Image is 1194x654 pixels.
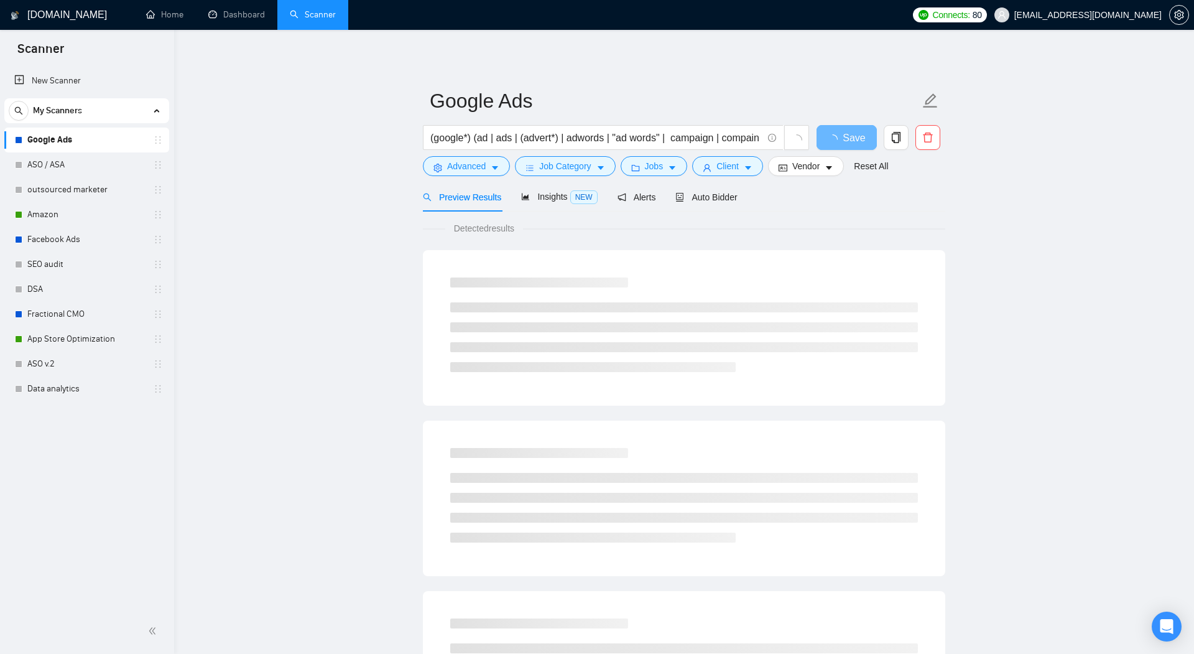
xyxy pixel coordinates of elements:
a: Facebook Ads [27,227,146,252]
span: Auto Bidder [675,192,737,202]
span: holder [153,160,163,170]
a: Fractional CMO [27,302,146,327]
img: upwork-logo.png [919,10,928,20]
img: logo [11,6,19,26]
a: outsourced marketer [27,177,146,202]
span: holder [153,334,163,344]
span: Preview Results [423,192,501,202]
a: homeHome [146,9,183,20]
a: Reset All [854,159,888,173]
a: DSA [27,277,146,302]
span: search [423,193,432,202]
button: idcardVendorcaret-down [768,156,844,176]
span: Job Category [539,159,591,173]
a: dashboardDashboard [208,9,265,20]
span: Advanced [447,159,486,173]
span: Detected results [445,222,523,235]
a: New Scanner [14,68,159,93]
a: searchScanner [290,9,336,20]
span: idcard [779,163,787,172]
span: area-chart [521,192,530,201]
span: Client [716,159,739,173]
a: Amazon [27,202,146,227]
span: double-left [148,625,160,637]
span: Save [843,130,865,146]
a: Data analytics [27,376,146,401]
span: caret-down [744,163,752,172]
span: Jobs [645,159,664,173]
span: caret-down [491,163,499,172]
span: setting [433,163,442,172]
button: search [9,101,29,121]
span: user [703,163,711,172]
li: New Scanner [4,68,169,93]
span: holder [153,135,163,145]
button: folderJobscaret-down [621,156,688,176]
span: holder [153,284,163,294]
span: caret-down [668,163,677,172]
span: holder [153,185,163,195]
button: delete [915,125,940,150]
span: holder [153,384,163,394]
a: ASO / ASA [27,152,146,177]
span: holder [153,235,163,245]
li: My Scanners [4,98,169,401]
span: holder [153,309,163,319]
span: user [997,11,1006,19]
span: copy [884,132,908,143]
span: My Scanners [33,98,82,123]
span: delete [916,132,940,143]
span: Connects: [932,8,970,22]
span: loading [828,134,843,144]
a: SEO audit [27,252,146,277]
input: Scanner name... [430,85,920,116]
span: Vendor [792,159,820,173]
span: caret-down [596,163,605,172]
div: Open Intercom Messenger [1152,612,1182,642]
span: Insights [521,192,597,202]
span: notification [618,193,626,202]
a: Google Ads [27,128,146,152]
span: holder [153,210,163,220]
span: setting [1170,10,1188,20]
a: App Store Optimization [27,327,146,352]
span: loading [791,134,802,146]
button: userClientcaret-down [692,156,763,176]
input: Search Freelance Jobs... [430,130,762,146]
span: caret-down [825,163,833,172]
span: edit [922,93,938,109]
span: search [9,106,28,115]
a: setting [1169,10,1189,20]
span: Alerts [618,192,656,202]
button: settingAdvancedcaret-down [423,156,510,176]
span: holder [153,359,163,369]
span: NEW [570,190,598,204]
button: copy [884,125,909,150]
a: ASO v.2 [27,352,146,376]
span: Scanner [7,40,74,66]
button: barsJob Categorycaret-down [515,156,615,176]
span: folder [631,163,640,172]
span: robot [675,193,684,202]
span: 80 [973,8,982,22]
span: holder [153,259,163,269]
span: bars [525,163,534,172]
button: Save [817,125,877,150]
span: info-circle [768,134,776,142]
button: setting [1169,5,1189,25]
